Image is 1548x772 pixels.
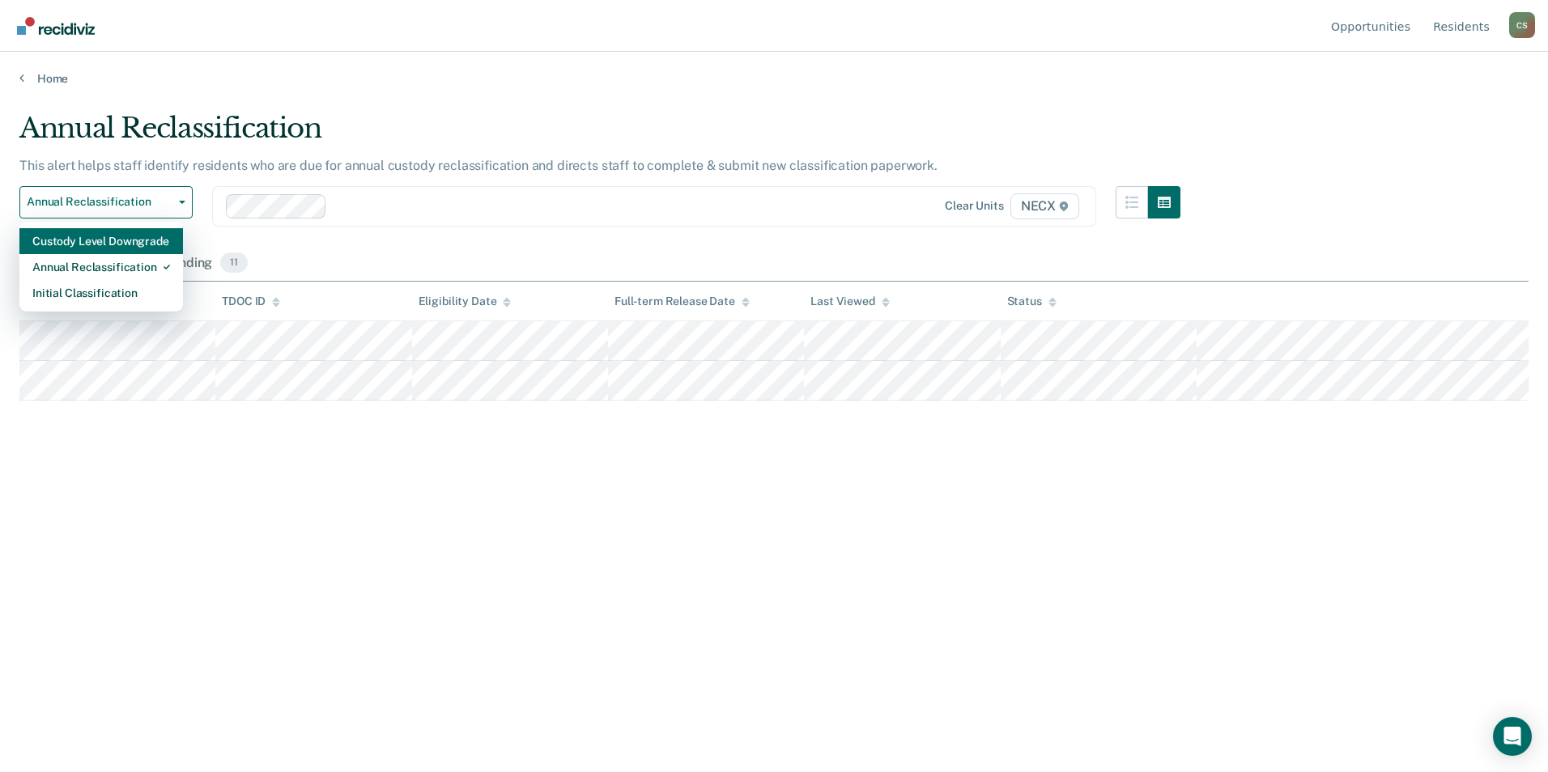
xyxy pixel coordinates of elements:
[160,246,251,282] div: Pending11
[32,280,170,306] div: Initial Classification
[19,186,193,218] button: Annual Reclassification
[810,295,889,308] div: Last Viewed
[1007,295,1057,308] div: Status
[19,222,183,312] div: Dropdown Menu
[1493,717,1532,756] div: Open Intercom Messenger
[32,254,170,280] div: Annual Reclassification
[19,158,938,173] p: This alert helps staff identify residents who are due for annual custody reclassification and dir...
[27,195,172,209] span: Annual Reclassification
[19,112,1180,158] div: Annual Reclassification
[220,252,248,274] span: 11
[615,295,750,308] div: Full-term Release Date
[419,295,512,308] div: Eligibility Date
[17,17,95,35] img: Recidiviz
[1509,12,1535,38] div: C S
[222,295,280,308] div: TDOC ID
[945,199,1004,213] div: Clear units
[19,71,1529,86] a: Home
[1509,12,1535,38] button: Profile dropdown button
[32,228,170,254] div: Custody Level Downgrade
[1010,193,1079,219] span: NECX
